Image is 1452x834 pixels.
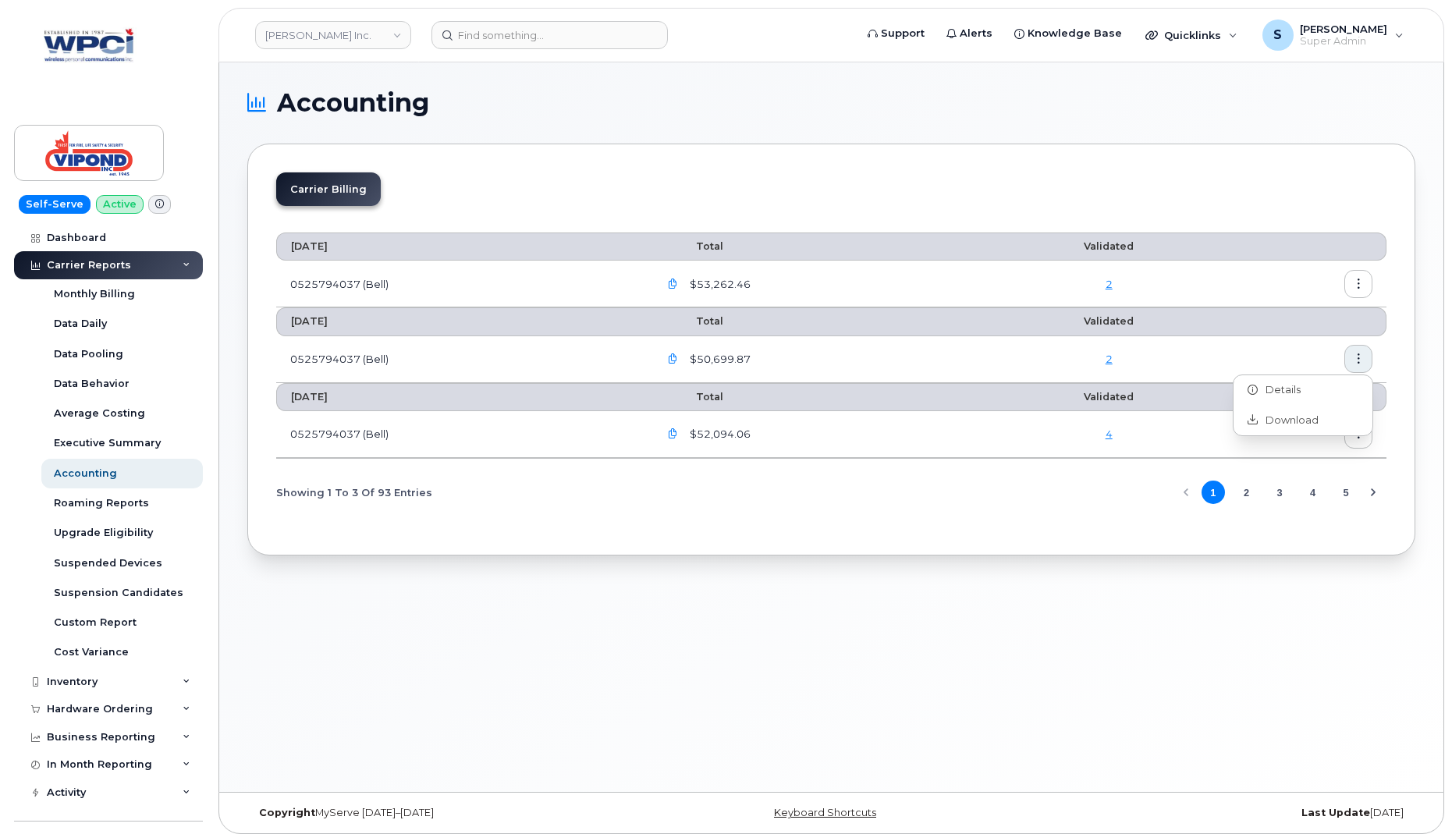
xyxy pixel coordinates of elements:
span: Accounting [277,91,429,115]
a: 2 [1106,278,1113,290]
a: 4 [1106,428,1113,440]
strong: Copyright [259,807,315,818]
button: Page 2 [1234,481,1258,504]
th: [DATE] [276,307,644,335]
a: Keyboard Shortcuts [774,807,876,818]
button: Next Page [1361,481,1385,504]
span: Total [659,315,723,327]
span: Showing 1 To 3 Of 93 Entries [276,481,432,504]
div: MyServe [DATE]–[DATE] [247,807,637,819]
td: 0525794037 (Bell) [276,411,644,458]
a: 2 [1106,353,1113,365]
th: Validated [995,383,1223,411]
span: Details [1258,383,1301,397]
button: Page 5 [1334,481,1358,504]
td: 0525794037 (Bell) [276,261,644,307]
strong: Last Update [1301,807,1370,818]
td: 0525794037 (Bell) [276,336,644,383]
button: Page 1 [1202,481,1225,504]
div: [DATE] [1026,807,1415,819]
th: [DATE] [276,232,644,261]
th: Validated [995,307,1223,335]
span: $52,094.06 [687,427,751,442]
span: $50,699.87 [687,352,751,367]
span: $53,262.46 [687,277,751,292]
span: Download [1258,413,1319,428]
button: Page 4 [1301,481,1325,504]
button: Page 3 [1268,481,1291,504]
span: Total [659,391,723,403]
th: Validated [995,232,1223,261]
th: [DATE] [276,383,644,411]
span: Total [659,240,723,252]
